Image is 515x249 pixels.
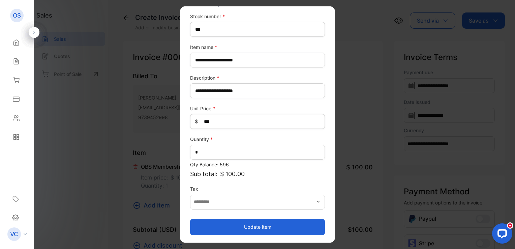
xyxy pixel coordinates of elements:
label: Description [190,74,325,81]
label: Quantity [190,136,325,143]
p: Qty Balance: 596 [190,161,325,168]
label: Unit Price [190,105,325,112]
label: Item name [190,44,325,51]
span: $ [195,118,198,125]
button: Update item [190,219,325,235]
p: Sub total: [190,169,325,178]
p: VC [10,230,18,239]
iframe: LiveChat chat widget [487,221,515,249]
label: Tax [190,185,325,192]
p: OS [13,11,21,20]
span: $ 100.00 [220,169,245,178]
label: Stock number [190,13,325,20]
